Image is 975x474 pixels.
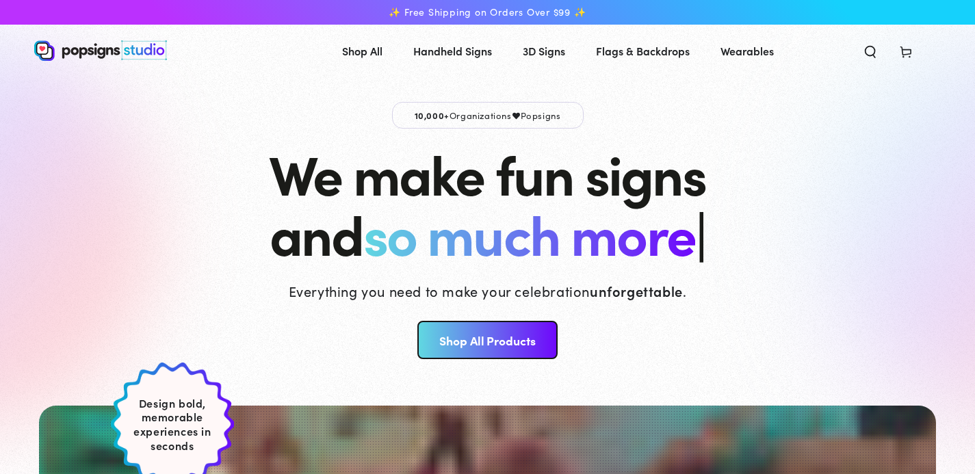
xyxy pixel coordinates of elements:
[403,33,502,69] a: Handheld Signs
[695,194,705,271] span: |
[586,33,700,69] a: Flags & Backdrops
[512,33,575,69] a: 3D Signs
[34,40,167,61] img: Popsigns Studio
[523,41,565,61] span: 3D Signs
[590,281,683,300] strong: unforgettable
[413,41,492,61] span: Handheld Signs
[710,33,784,69] a: Wearables
[415,109,450,121] span: 10,000+
[853,36,888,66] summary: Search our site
[392,102,584,129] p: Organizations Popsigns
[417,321,558,359] a: Shop All Products
[289,281,687,300] p: Everything you need to make your celebration .
[389,6,586,18] span: ✨ Free Shipping on Orders Over $99 ✨
[363,194,695,270] span: so much more
[332,33,393,69] a: Shop All
[596,41,690,61] span: Flags & Backdrops
[342,41,382,61] span: Shop All
[269,142,705,263] h1: We make fun signs and
[720,41,774,61] span: Wearables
